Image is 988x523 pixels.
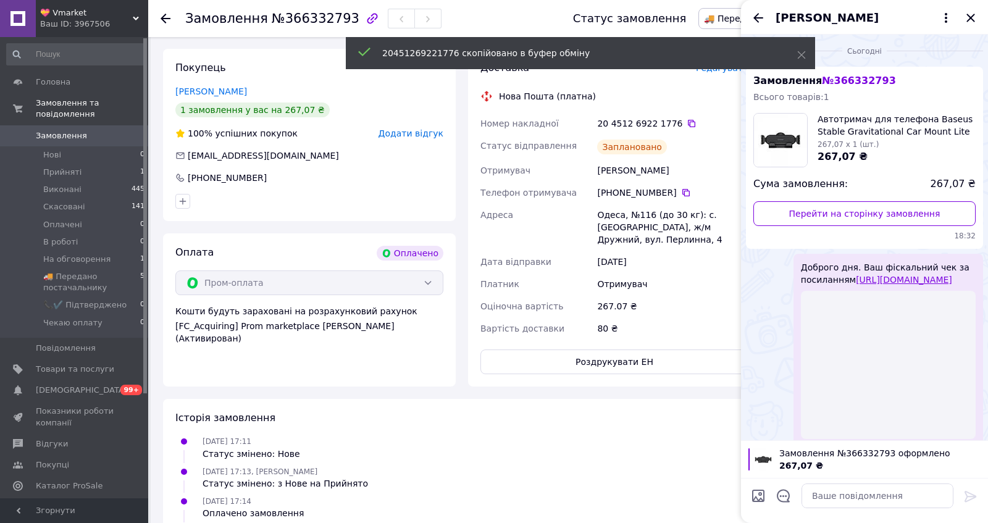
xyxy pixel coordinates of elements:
[842,46,887,57] span: Сьогодні
[597,186,748,199] div: [PHONE_NUMBER]
[382,47,766,59] div: 20451269221776 скопійовано в буфер обміну
[480,210,513,220] span: Адреса
[175,62,226,73] span: Покупець
[480,165,530,175] span: Отримувач
[36,459,69,471] span: Покупці
[185,11,268,26] span: Замовлення
[931,177,976,191] span: 267,07 ₴
[856,275,952,285] a: [URL][DOMAIN_NAME]
[822,75,895,86] span: № 366332793
[132,201,144,212] span: 141
[480,349,748,374] button: Роздрукувати ЕН
[696,63,748,73] span: Редагувати
[6,43,146,65] input: Пошук
[140,149,144,161] span: 0
[776,10,953,26] button: [PERSON_NAME]
[140,271,144,293] span: 5
[480,141,577,151] span: Статус відправлення
[818,151,868,162] span: 267,07 ₴
[36,343,96,354] span: Повідомлення
[779,461,823,471] span: 267,07 ₴
[175,246,214,258] span: Оплата
[753,177,848,191] span: Сума замовлення:
[132,184,144,195] span: 445
[818,113,976,138] span: Автотримач для телефона Baseus Stable Gravitational Car Mount Lite (Air Outlet Version) black Vma...
[597,117,748,130] div: 20 4512 6922 1776
[379,128,443,138] span: Додати відгук
[272,11,359,26] span: №366332793
[595,159,751,182] div: [PERSON_NAME]
[963,10,978,25] button: Закрити
[36,130,87,141] span: Замовлення
[203,477,368,490] div: Статус змінено: з Нове на Прийнято
[43,167,82,178] span: Прийняті
[175,412,275,424] span: Історія замовлення
[140,254,144,265] span: 1
[120,385,142,395] span: 99+
[203,437,251,446] span: [DATE] 17:11
[597,140,667,154] div: Заплановано
[36,406,114,428] span: Показники роботи компанії
[161,12,170,25] div: Повернутися назад
[140,236,144,248] span: 0
[40,19,148,30] div: Ваш ID: 3967506
[203,497,251,506] span: [DATE] 17:14
[753,201,976,226] a: Перейти на сторінку замовлення
[43,201,85,212] span: Скасовані
[776,488,792,504] button: Відкрити шаблони відповідей
[40,7,133,19] span: 💝 Vmarket
[43,184,82,195] span: Виконані
[203,467,317,476] span: [DATE] 17:13, [PERSON_NAME]
[188,151,339,161] span: [EMAIL_ADDRESS][DOMAIN_NAME]
[801,261,976,286] span: Доброго дня. Ваш фіскальний чек за посиланням
[751,10,766,25] button: Назад
[43,236,78,248] span: В роботі
[480,257,551,267] span: Дата відправки
[746,44,983,57] div: 12.10.2025
[36,438,68,450] span: Відгуки
[480,188,577,198] span: Телефон отримувача
[140,167,144,178] span: 1
[377,246,443,261] div: Оплачено
[43,149,61,161] span: Нові
[175,86,247,96] a: [PERSON_NAME]
[203,507,304,519] div: Оплачено замовлення
[43,219,82,230] span: Оплачені
[754,114,807,167] img: 6842456265_w100_h100_avtotrimach-dlya-telefona.jpg
[595,273,751,295] div: Отримувач
[140,317,144,328] span: 0
[496,90,599,103] div: Нова Пошта (платна)
[186,172,268,184] div: [PHONE_NUMBER]
[753,75,896,86] span: Замовлення
[140,219,144,230] span: 0
[480,62,529,73] span: Доставка
[595,295,751,317] div: 267.07 ₴
[779,447,981,459] span: Замовлення №366332793 оформлено
[595,317,751,340] div: 80 ₴
[595,204,751,251] div: Одеса, №116 (до 30 кг): с. [GEOGRAPHIC_DATA], ж/м Дружний, вул. Перлинна, 4
[480,301,563,311] span: Оціночна вартість
[704,14,834,23] span: 🚚 Передано постачальнику
[43,254,111,265] span: На обговорення
[573,12,687,25] div: Статус замовлення
[36,98,148,120] span: Замовлення та повідомлення
[36,480,103,492] span: Каталог ProSale
[188,128,212,138] span: 100%
[43,317,103,328] span: Чекаю оплату
[480,119,559,128] span: Номер накладної
[43,299,127,311] span: 📞✔️ Підтверджено
[480,279,519,289] span: Платник
[43,271,140,293] span: 🚚 Передано постачальнику
[595,251,751,273] div: [DATE]
[36,364,114,375] span: Товари та послуги
[480,324,564,333] span: Вартість доставки
[752,448,774,471] img: 6842456265_w100_h100_avtotrimach-dlya-telefona.jpg
[140,299,144,311] span: 0
[753,92,829,102] span: Всього товарів: 1
[36,77,70,88] span: Головна
[36,385,127,396] span: [DEMOGRAPHIC_DATA]
[175,305,443,345] div: Кошти будуть зараховані на розрахунковий рахунок
[818,140,879,149] span: 267,07 x 1 (шт.)
[776,10,879,26] span: [PERSON_NAME]
[175,103,330,117] div: 1 замовлення у вас на 267,07 ₴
